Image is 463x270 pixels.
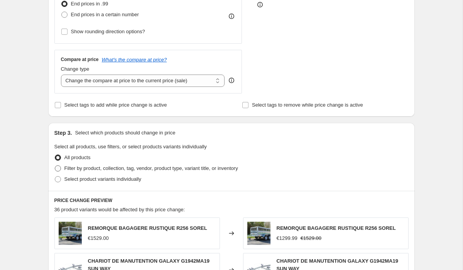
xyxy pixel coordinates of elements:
[75,129,175,137] p: Select which products should change in price
[59,222,82,245] img: remorque-r256-sorel-1_80x.webp
[247,222,270,245] img: remorque-r256-sorel-1_80x.webp
[71,29,145,34] span: Show rounding direction options?
[252,102,363,108] span: Select tags to remove while price change is active
[277,234,297,242] div: €1299.99
[54,207,185,212] span: 36 product variants would be affected by this price change:
[88,234,109,242] div: €1529.00
[54,144,207,149] span: Select all products, use filters, or select products variants individually
[277,225,396,231] span: REMORQUE BAGAGERE RUSTIQUE R256 SOREL
[71,12,139,17] span: End prices in a certain number
[64,176,141,182] span: Select product variants individually
[54,197,409,204] h6: PRICE CHANGE PREVIEW
[88,225,207,231] span: REMORQUE BAGAGERE RUSTIQUE R256 SOREL
[61,66,90,72] span: Change type
[64,102,167,108] span: Select tags to add while price change is active
[61,56,99,63] h3: Compare at price
[64,165,238,171] span: Filter by product, collection, tag, vendor, product type, variant title, or inventory
[54,129,72,137] h2: Step 3.
[228,76,235,84] div: help
[102,57,167,63] button: What's the compare at price?
[64,155,91,160] span: All products
[71,1,108,7] span: End prices in .99
[301,234,321,242] strike: €1529.00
